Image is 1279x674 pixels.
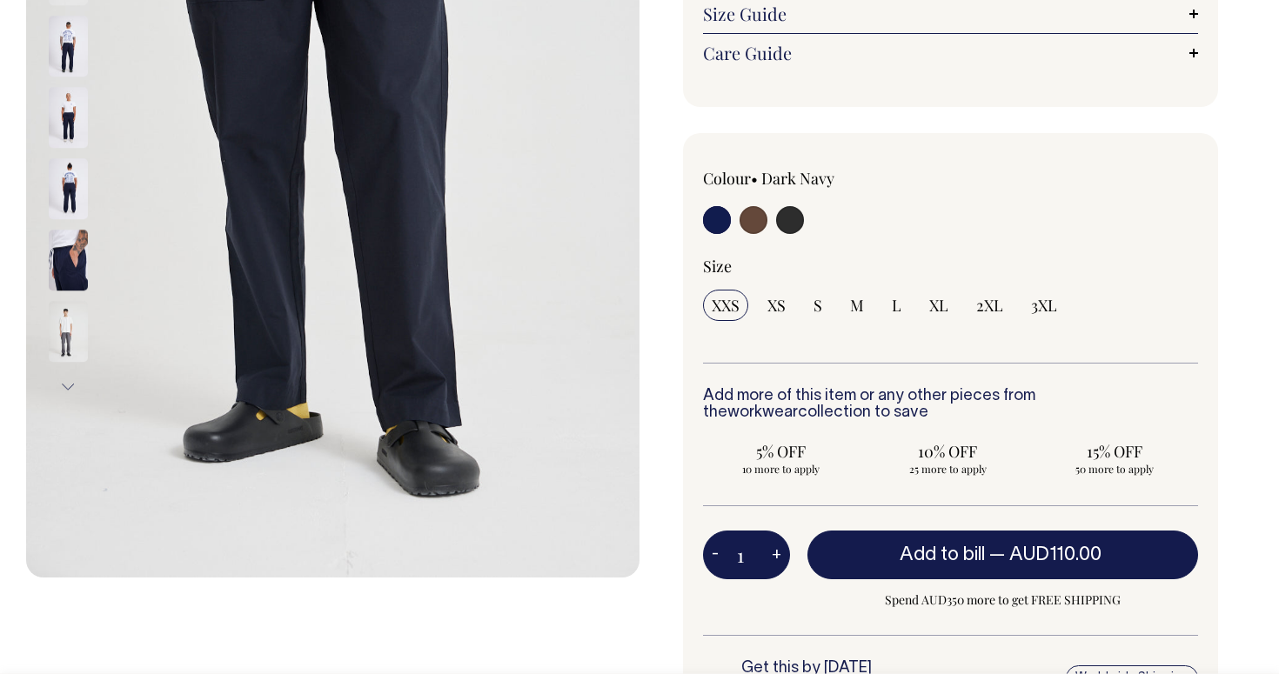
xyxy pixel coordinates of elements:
[968,290,1012,321] input: 2XL
[921,290,957,321] input: XL
[1031,295,1057,316] span: 3XL
[807,590,1198,611] span: Spend AUD350 more to get FREE SHIPPING
[879,462,1018,476] span: 25 more to apply
[759,290,794,321] input: XS
[703,168,901,189] div: Colour
[751,168,758,189] span: •
[1045,441,1184,462] span: 15% OFF
[703,3,1198,24] a: Size Guide
[1036,436,1193,481] input: 15% OFF 50 more to apply
[805,290,831,321] input: S
[49,230,88,291] img: dark-navy
[763,537,790,572] button: +
[727,405,798,420] a: workwear
[976,295,1003,316] span: 2XL
[703,388,1198,423] h6: Add more of this item or any other pieces from the collection to save
[1045,462,1184,476] span: 50 more to apply
[841,290,873,321] input: M
[712,295,740,316] span: XXS
[703,436,860,481] input: 5% OFF 10 more to apply
[712,441,851,462] span: 5% OFF
[703,43,1198,63] a: Care Guide
[703,290,748,321] input: XXS
[767,295,786,316] span: XS
[892,295,901,316] span: L
[712,462,851,476] span: 10 more to apply
[807,531,1198,579] button: Add to bill —AUD110.00
[55,368,81,407] button: Next
[49,302,88,363] img: charcoal
[1022,290,1066,321] input: 3XL
[850,295,864,316] span: M
[900,546,985,564] span: Add to bill
[49,17,88,77] img: dark-navy
[1009,546,1102,564] span: AUD110.00
[49,159,88,220] img: dark-navy
[870,436,1027,481] input: 10% OFF 25 more to apply
[989,546,1106,564] span: —
[761,168,834,189] label: Dark Navy
[883,290,910,321] input: L
[814,295,822,316] span: S
[879,441,1018,462] span: 10% OFF
[929,295,948,316] span: XL
[703,537,727,572] button: -
[49,88,88,149] img: dark-navy
[703,256,1198,277] div: Size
